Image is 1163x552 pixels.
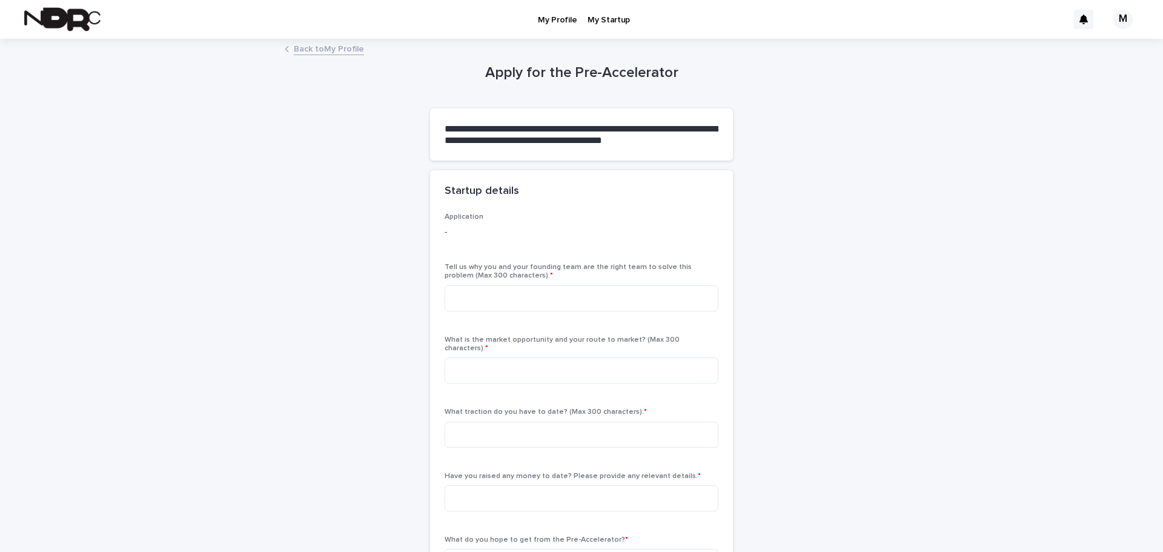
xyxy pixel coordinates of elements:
[445,213,483,221] span: Application
[1113,10,1133,29] div: M
[445,473,701,480] span: Have you raised any money to date? Please provide any relevant details.
[430,64,733,82] h1: Apply for the Pre-Accelerator
[445,336,680,352] span: What is the market opportunity and your route to market? (Max 300 characters).
[445,536,628,544] span: What do you hope to get from the Pre-Accelerator?
[24,7,101,32] img: fPh53EbzTSOZ76wyQ5GQ
[445,185,519,198] h2: Startup details
[445,264,692,279] span: Tell us why you and your founding team are the right team to solve this problem (Max 300 characte...
[445,408,647,416] span: What traction do you have to date? (Max 300 characters).
[445,226,718,239] p: -
[294,41,364,55] a: Back toMy Profile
